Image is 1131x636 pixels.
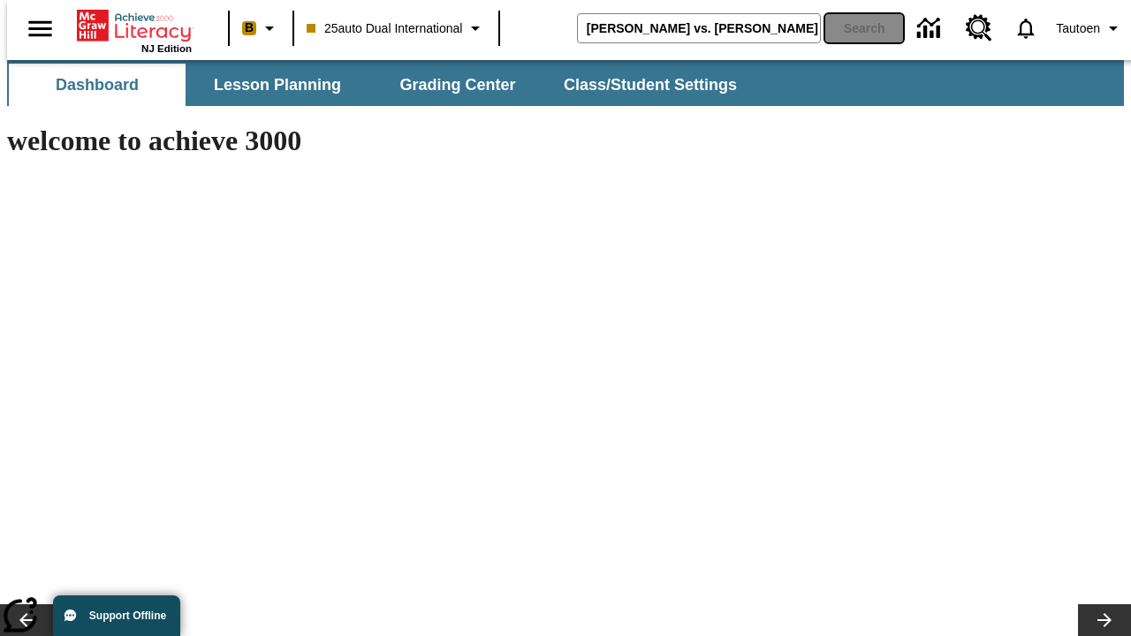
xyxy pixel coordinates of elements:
[235,12,287,44] button: Boost Class color is peach. Change class color
[399,75,515,95] span: Grading Center
[77,8,192,43] a: Home
[578,14,820,42] input: search field
[1049,12,1131,44] button: Profile/Settings
[214,75,341,95] span: Lesson Planning
[564,75,737,95] span: Class/Student Settings
[550,64,751,106] button: Class/Student Settings
[9,64,186,106] button: Dashboard
[7,60,1124,106] div: SubNavbar
[1056,19,1100,38] span: Tautoen
[307,19,462,38] span: 25auto Dual International
[141,43,192,54] span: NJ Edition
[7,14,258,30] body: Maximum 600 characters
[1078,604,1131,636] button: Lesson carousel, Next
[907,4,955,53] a: Data Center
[77,6,192,54] div: Home
[1003,5,1049,51] a: Notifications
[189,64,366,106] button: Lesson Planning
[14,3,66,55] button: Open side menu
[300,12,493,44] button: Class: 25auto Dual International, Select your class
[369,64,546,106] button: Grading Center
[56,75,139,95] span: Dashboard
[245,17,254,39] span: B
[955,4,1003,52] a: Resource Center, Will open in new tab
[89,609,166,622] span: Support Offline
[53,595,180,636] button: Support Offline
[7,125,770,157] h1: welcome to achieve 3000
[7,64,753,106] div: SubNavbar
